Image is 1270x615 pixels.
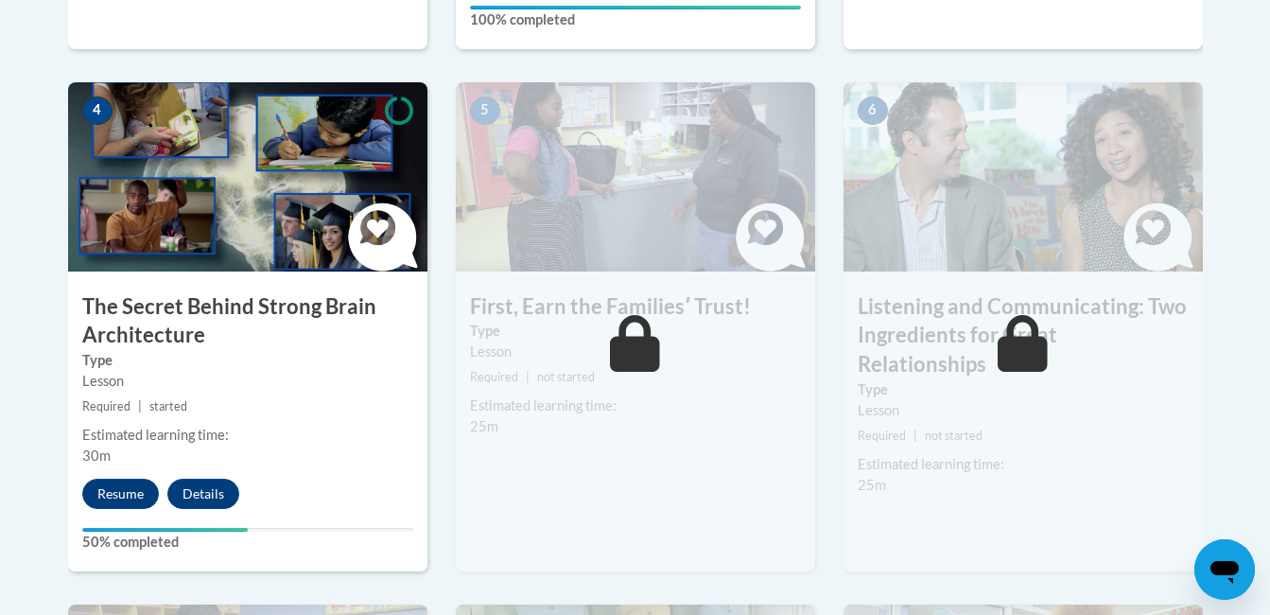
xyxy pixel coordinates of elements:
[470,6,801,9] div: Your progress
[82,448,111,464] span: 30m
[167,479,239,509] button: Details
[925,429,983,443] span: not started
[456,82,815,272] img: Course Image
[82,97,113,125] span: 4
[858,477,886,493] span: 25m
[470,9,801,30] label: 100% completed
[138,399,142,413] span: |
[844,292,1203,379] h3: Listening and Communicating: Two Ingredients for Great Relationships
[858,429,906,443] span: Required
[456,292,815,322] h3: First, Earn the Familiesʹ Trust!
[858,379,1189,400] label: Type
[470,321,801,342] label: Type
[844,82,1203,272] img: Course Image
[470,418,498,434] span: 25m
[82,528,248,532] div: Your progress
[82,399,130,413] span: Required
[913,429,917,443] span: |
[68,292,427,351] h3: The Secret Behind Strong Brain Architecture
[537,370,595,384] span: not started
[526,370,530,384] span: |
[470,370,518,384] span: Required
[858,400,1189,421] div: Lesson
[82,532,413,553] label: 50% completed
[470,342,801,362] div: Lesson
[82,371,413,392] div: Lesson
[1194,539,1255,600] iframe: Button to launch messaging window
[858,454,1189,475] div: Estimated learning time:
[68,82,427,272] img: Course Image
[82,350,413,371] label: Type
[470,395,801,416] div: Estimated learning time:
[82,479,159,509] button: Resume
[149,399,187,413] span: started
[470,97,500,125] span: 5
[82,425,413,446] div: Estimated learning time:
[858,97,888,125] span: 6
